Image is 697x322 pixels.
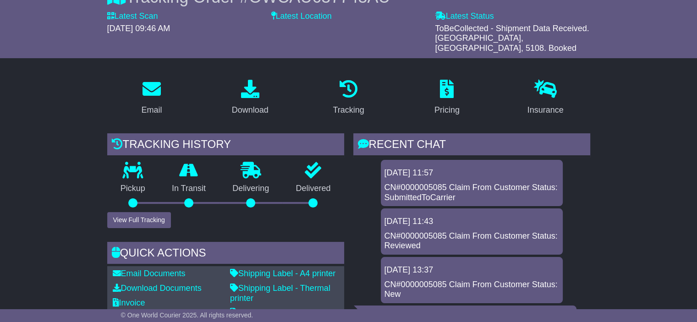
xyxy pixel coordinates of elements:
label: Latest Scan [107,11,158,22]
span: [DATE] 09:46 AM [107,24,170,33]
div: Pricing [434,104,460,116]
div: CN#0000005085 Claim From Customer Status: Reviewed [384,231,559,251]
div: [DATE] 11:43 [384,217,559,227]
label: Latest Status [435,11,494,22]
a: Invoice [113,298,145,307]
p: Delivered [282,184,344,194]
a: Email [135,76,168,120]
div: Tracking [333,104,364,116]
a: Download Documents [113,284,202,293]
a: Shipping Label - A4 printer [230,269,335,278]
div: [DATE] 11:57 [384,168,559,178]
div: Insurance [527,104,564,116]
div: Tracking history [107,133,344,158]
a: Download [226,76,274,120]
div: RECENT CHAT [353,133,590,158]
a: Consignment Note [230,308,305,317]
div: Email [141,104,162,116]
span: ToBeCollected - Shipment Data Received. [GEOGRAPHIC_DATA], [GEOGRAPHIC_DATA], 5108. Booked [435,24,589,53]
label: Latest Location [271,11,332,22]
span: © One World Courier 2025. All rights reserved. [121,311,253,319]
p: Delivering [219,184,282,194]
a: Tracking [327,76,370,120]
button: View Full Tracking [107,212,171,228]
p: In Transit [159,184,219,194]
div: CN#0000005085 Claim From Customer Status: New [384,280,559,300]
a: Insurance [521,76,570,120]
a: Shipping Label - Thermal printer [230,284,330,303]
p: Pickup [107,184,159,194]
a: Email Documents [113,269,186,278]
div: CN#0000005085 Claim From Customer Status: SubmittedToCarrier [384,183,559,202]
div: Quick Actions [107,242,344,267]
div: Download [232,104,269,116]
div: [DATE] 13:37 [384,265,559,275]
a: Pricing [428,76,466,120]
